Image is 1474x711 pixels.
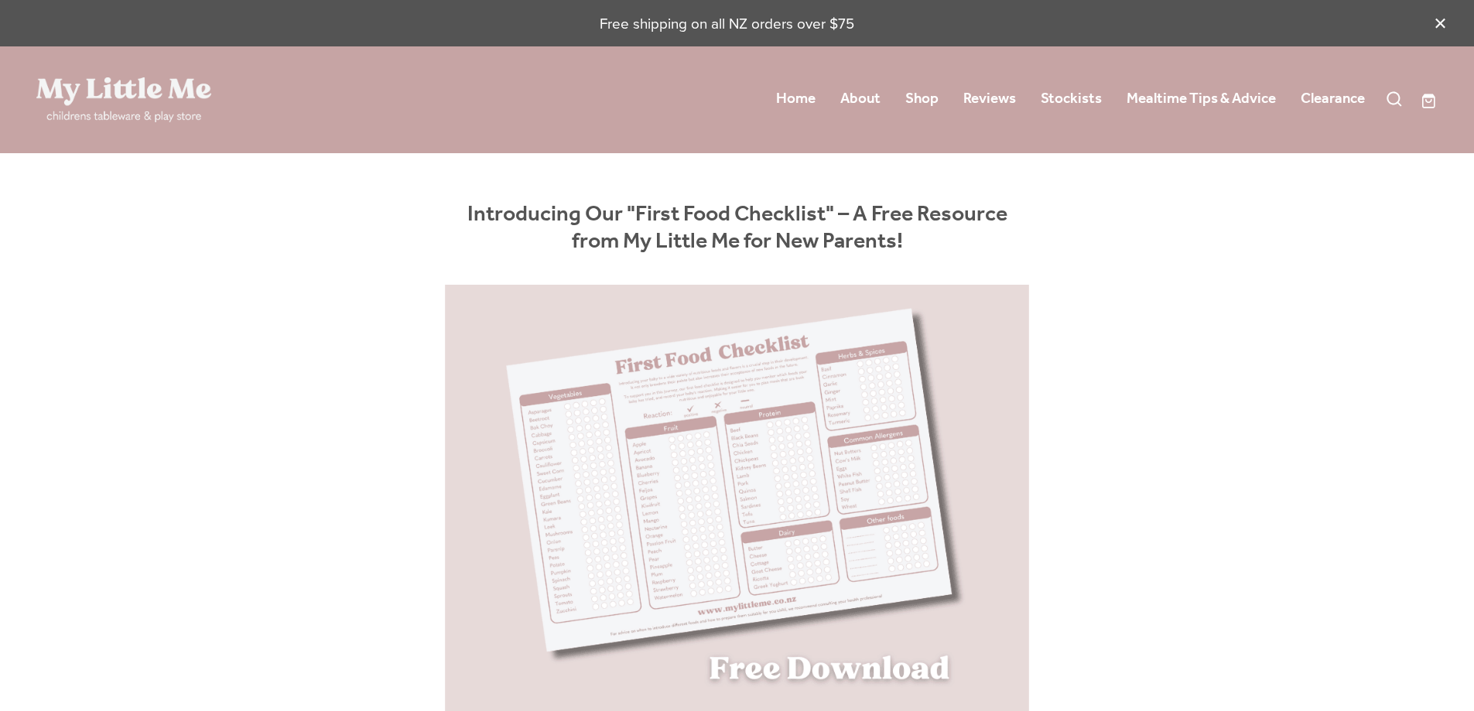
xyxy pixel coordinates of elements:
[963,85,1016,113] a: Reviews
[1301,85,1365,113] a: Clearance
[36,13,1418,34] p: Free shipping on all NZ orders over $75
[840,85,881,113] a: About
[445,202,1030,255] h3: Introducing Our "First Food Checklist" – A Free Resource from My Little Me for New Parents!
[905,85,939,113] a: Shop
[1041,85,1102,113] a: Stockists
[776,85,816,113] a: Home
[1127,85,1276,113] a: Mealtime Tips & Advice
